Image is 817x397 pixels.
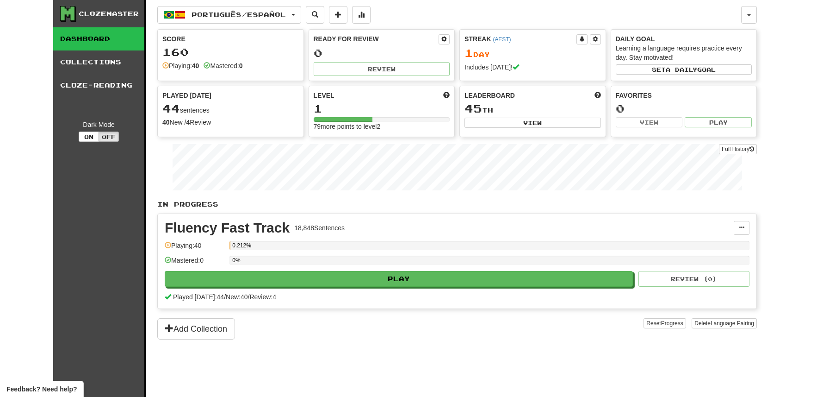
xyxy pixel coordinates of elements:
div: Day [464,47,601,59]
div: 0 [616,103,752,114]
div: sentences [162,103,299,115]
div: Mastered: 0 [165,256,225,271]
div: Learning a language requires practice every day. Stay motivated! [616,44,752,62]
div: Score [162,34,299,44]
button: On [79,132,99,142]
button: Review (0) [638,271,749,287]
div: 0 [314,47,450,59]
span: / [224,293,226,301]
span: a daily [666,66,697,73]
button: Play [685,117,752,127]
span: This week in points, UTC [594,91,601,100]
span: Language Pairing [711,320,754,327]
span: Review: 4 [249,293,276,301]
span: Played [DATE]: 44 [173,293,224,301]
span: Played [DATE] [162,91,211,100]
strong: 40 [192,62,199,69]
span: 1 [464,46,473,59]
div: Includes [DATE]! [464,63,601,72]
button: Search sentences [306,6,324,24]
div: Playing: [162,61,199,70]
button: ResetProgress [644,318,686,328]
span: 45 [464,102,482,115]
div: 79 more points to level 2 [314,122,450,131]
button: More stats [352,6,371,24]
div: Clozemaster [79,9,139,19]
div: Daily Goal [616,34,752,44]
p: In Progress [157,200,757,209]
strong: 40 [162,119,170,126]
a: Full History [719,144,757,154]
span: Score more points to level up [443,91,450,100]
div: Playing: 40 [165,241,225,256]
div: 1 [314,103,450,114]
div: Fluency Fast Track [165,221,290,235]
a: (AEST) [493,36,511,43]
a: Cloze-Reading [53,74,144,97]
span: Level [314,91,334,100]
div: Favorites [616,91,752,100]
div: 160 [162,46,299,58]
div: Dark Mode [60,120,137,129]
span: New: 40 [226,293,248,301]
span: / [248,293,250,301]
button: Off [99,132,119,142]
button: Português/Español [157,6,301,24]
div: New / Review [162,118,299,127]
div: Mastered: [204,61,242,70]
button: DeleteLanguage Pairing [692,318,757,328]
button: Add Collection [157,318,235,340]
span: Português / Español [192,11,286,19]
div: 18,848 Sentences [294,223,345,233]
strong: 4 [186,119,190,126]
span: Leaderboard [464,91,515,100]
button: Seta dailygoal [616,64,752,75]
a: Collections [53,50,144,74]
button: View [464,118,601,128]
span: Open feedback widget [6,384,77,394]
div: th [464,103,601,115]
div: Streak [464,34,576,44]
button: Play [165,271,633,287]
div: Ready for Review [314,34,439,44]
button: Add sentence to collection [329,6,347,24]
button: Review [314,62,450,76]
button: View [616,117,683,127]
span: 44 [162,102,180,115]
span: Progress [661,320,683,327]
strong: 0 [239,62,243,69]
a: Dashboard [53,27,144,50]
